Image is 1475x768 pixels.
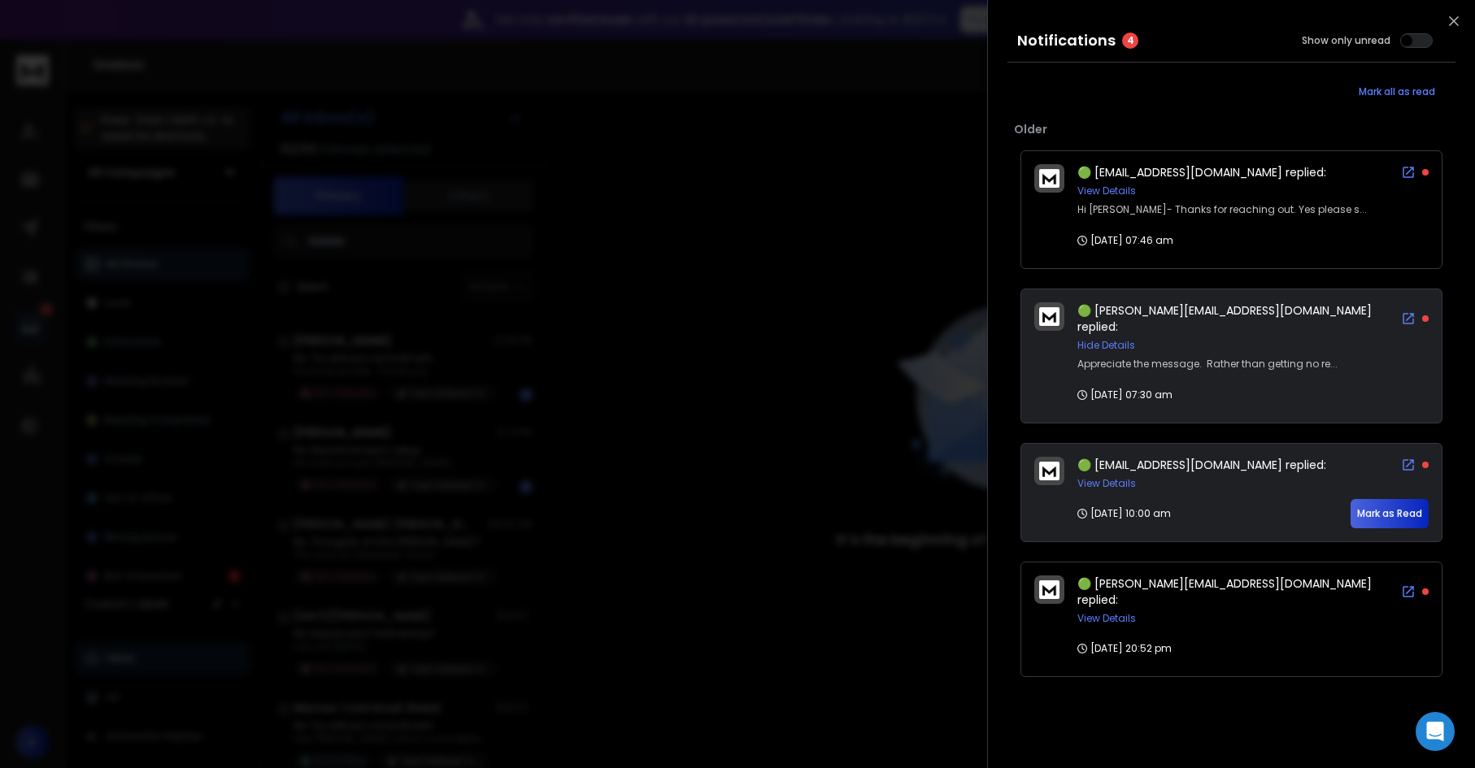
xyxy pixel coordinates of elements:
div: Appreciate the message. Rather than getting no re... [1077,358,1338,371]
span: 🟢 [EMAIL_ADDRESS][DOMAIN_NAME] replied: [1077,164,1326,180]
img: logo [1039,169,1059,188]
div: Open Intercom Messenger [1416,712,1455,751]
span: 🟢 [EMAIL_ADDRESS][DOMAIN_NAME] replied: [1077,457,1326,473]
p: Older [1014,121,1449,137]
p: [DATE] 20:52 pm [1077,642,1172,655]
span: 🟢 [PERSON_NAME][EMAIL_ADDRESS][DOMAIN_NAME] replied: [1077,302,1372,335]
p: [DATE] 07:30 am [1077,388,1173,401]
img: logo [1039,307,1059,326]
label: Show only unread [1302,34,1390,47]
img: logo [1039,580,1059,599]
div: Hi [PERSON_NAME]- Thanks for reaching out. Yes please s... [1077,203,1367,216]
button: Hide Details [1077,339,1135,352]
span: Mark all as read [1359,85,1435,98]
h3: Notifications [1017,29,1116,52]
button: Mark as Read [1351,499,1429,528]
p: [DATE] 10:00 am [1077,507,1171,520]
span: 🟢 [PERSON_NAME][EMAIL_ADDRESS][DOMAIN_NAME] replied: [1077,575,1372,608]
button: View Details [1077,477,1136,490]
button: Mark all as read [1338,76,1455,108]
p: [DATE] 07:46 am [1077,234,1173,247]
button: View Details [1077,184,1136,197]
img: logo [1039,462,1059,480]
button: View Details [1077,612,1136,625]
span: 4 [1122,33,1138,49]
